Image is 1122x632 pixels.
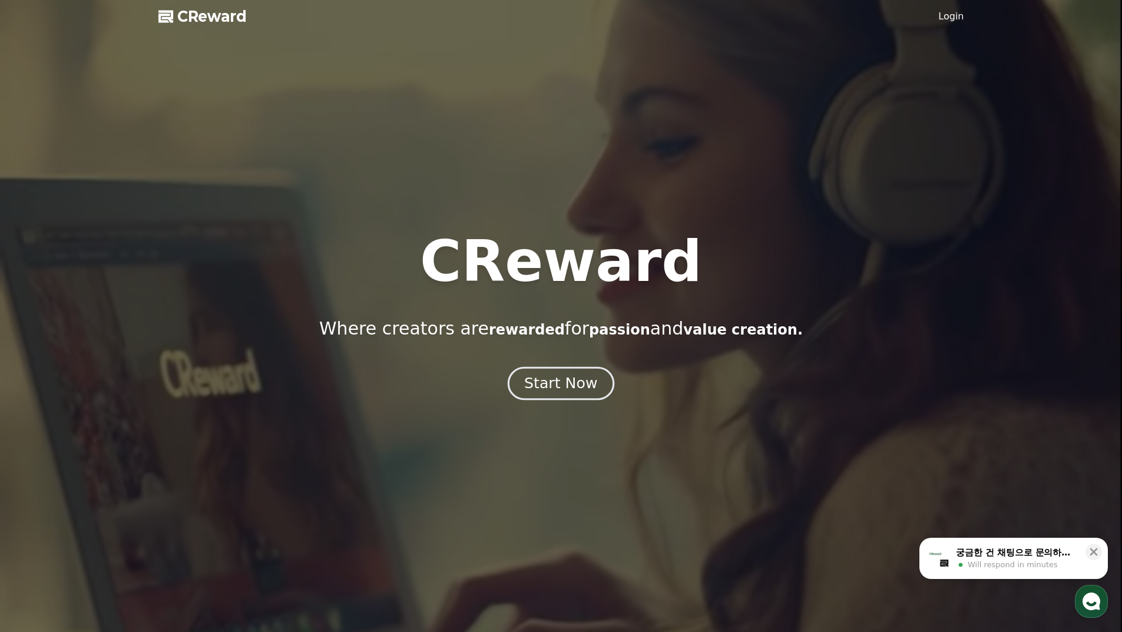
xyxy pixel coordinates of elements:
[508,366,614,400] button: Start Now
[510,379,612,391] a: Start Now
[78,373,152,403] a: Messages
[98,392,133,401] span: Messages
[319,318,803,339] p: Where creators are for and
[152,373,226,403] a: Settings
[524,373,597,393] div: Start Now
[30,391,51,401] span: Home
[938,9,964,24] a: Login
[683,322,803,338] span: value creation.
[158,7,247,26] a: CReward
[420,233,702,290] h1: CReward
[174,391,203,401] span: Settings
[4,373,78,403] a: Home
[489,322,565,338] span: rewarded
[589,322,650,338] span: passion
[177,7,247,26] span: CReward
